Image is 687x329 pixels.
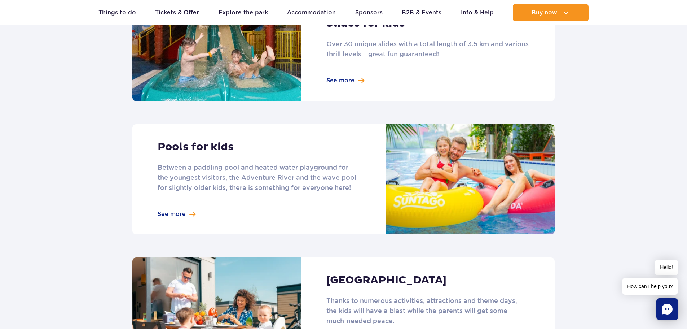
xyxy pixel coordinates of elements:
a: Things to do [98,4,136,21]
a: Sponsors [355,4,383,21]
a: Tickets & Offer [155,4,199,21]
span: Hello! [655,260,678,275]
div: Chat [656,298,678,320]
button: Buy now [513,4,589,21]
a: B2B & Events [402,4,441,21]
span: How can I help you? [622,278,678,295]
span: Buy now [532,9,557,16]
a: Info & Help [461,4,494,21]
a: Accommodation [287,4,336,21]
a: Explore the park [219,4,268,21]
